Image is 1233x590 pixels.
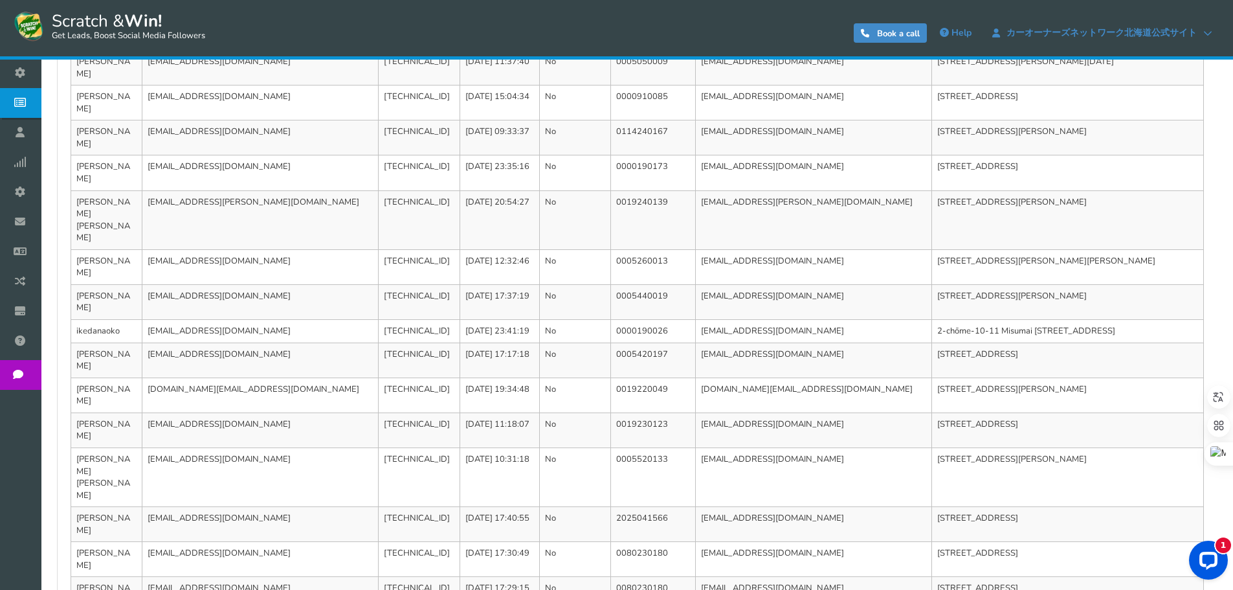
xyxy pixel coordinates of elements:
[460,249,539,284] td: [DATE] 12:32:46
[142,507,379,542] td: [EMAIL_ADDRESS][DOMAIN_NAME]
[142,378,379,413] td: [DOMAIN_NAME][EMAIL_ADDRESS][DOMAIN_NAME]
[71,448,142,506] td: [PERSON_NAME][PERSON_NAME]
[378,320,460,343] td: [TECHNICAL_ID]
[21,34,31,45] img: website_grey.svg
[460,343,539,378] td: [DATE] 17:17:18
[142,249,379,284] td: [EMAIL_ADDRESS][DOMAIN_NAME]
[13,10,205,42] a: Scratch &Win! Get Leads, Boost Social Media Followers
[71,120,142,155] td: [PERSON_NAME]
[142,343,379,378] td: [EMAIL_ADDRESS][DOMAIN_NAME]
[460,320,539,343] td: [DATE] 23:41:19
[610,378,695,413] td: 0019220049
[539,378,610,413] td: No
[610,320,695,343] td: 0000190026
[71,507,142,542] td: [PERSON_NAME]
[378,413,460,448] td: [TECHNICAL_ID]
[378,542,460,577] td: [TECHNICAL_ID]
[1000,28,1203,38] span: カーオーナーズネットワーク北海道公式サイト
[610,155,695,190] td: 0000190173
[460,413,539,448] td: [DATE] 11:18:07
[36,21,63,31] div: v 4.0.25
[378,448,460,506] td: [TECHNICAL_ID]
[71,155,142,190] td: [PERSON_NAME]
[142,448,379,506] td: [EMAIL_ADDRESS][DOMAIN_NAME]
[696,85,932,120] td: [EMAIL_ADDRESS][DOMAIN_NAME]
[378,284,460,319] td: [TECHNICAL_ID]
[696,448,932,506] td: [EMAIL_ADDRESS][DOMAIN_NAME]
[539,190,610,249] td: No
[460,507,539,542] td: [DATE] 17:40:55
[1179,536,1233,590] iframe: LiveChat chat widget
[71,85,142,120] td: [PERSON_NAME]
[696,378,932,413] td: [DOMAIN_NAME][EMAIL_ADDRESS][DOMAIN_NAME]
[142,413,379,448] td: [EMAIL_ADDRESS][DOMAIN_NAME]
[142,85,379,120] td: [EMAIL_ADDRESS][DOMAIN_NAME]
[142,155,379,190] td: [EMAIL_ADDRESS][DOMAIN_NAME]
[932,320,1204,343] td: 2-chōme-10-11 Misumai [STREET_ADDRESS]
[71,190,142,249] td: [PERSON_NAME] [PERSON_NAME]
[696,320,932,343] td: [EMAIL_ADDRESS][DOMAIN_NAME]
[460,190,539,249] td: [DATE] 20:54:27
[696,542,932,577] td: [EMAIL_ADDRESS][DOMAIN_NAME]
[150,78,208,86] div: キーワード流入
[610,85,695,120] td: 0000910085
[932,378,1204,413] td: [STREET_ADDRESS][PERSON_NAME]
[696,249,932,284] td: [EMAIL_ADDRESS][DOMAIN_NAME]
[539,320,610,343] td: No
[932,51,1204,85] td: [STREET_ADDRESS][PERSON_NAME][DATE]
[696,343,932,378] td: [EMAIL_ADDRESS][DOMAIN_NAME]
[696,155,932,190] td: [EMAIL_ADDRESS][DOMAIN_NAME]
[610,413,695,448] td: 0019230123
[71,320,142,343] td: ikedanaoko
[539,120,610,155] td: No
[610,120,695,155] td: 0114240167
[933,23,978,43] a: Help
[142,190,379,249] td: [EMAIL_ADDRESS][PERSON_NAME][DOMAIN_NAME]
[378,155,460,190] td: [TECHNICAL_ID]
[539,343,610,378] td: No
[610,51,695,85] td: 0005050009
[610,249,695,284] td: 0005260013
[460,284,539,319] td: [DATE] 17:37:19
[460,51,539,85] td: [DATE] 11:37:40
[71,51,142,85] td: [PERSON_NAME]
[136,76,146,87] img: tab_keywords_by_traffic_grey.svg
[539,542,610,577] td: No
[932,120,1204,155] td: [STREET_ADDRESS][PERSON_NAME]
[52,31,205,41] small: Get Leads, Boost Social Media Followers
[460,155,539,190] td: [DATE] 23:35:16
[460,448,539,506] td: [DATE] 10:31:18
[539,507,610,542] td: No
[932,284,1204,319] td: [STREET_ADDRESS][PERSON_NAME]
[610,343,695,378] td: 0005420197
[610,448,695,506] td: 0005520133
[378,190,460,249] td: [TECHNICAL_ID]
[45,10,205,42] span: Scratch &
[378,378,460,413] td: [TECHNICAL_ID]
[696,507,932,542] td: [EMAIL_ADDRESS][DOMAIN_NAME]
[932,190,1204,249] td: [STREET_ADDRESS][PERSON_NAME]
[378,507,460,542] td: [TECHNICAL_ID]
[142,320,379,343] td: [EMAIL_ADDRESS][DOMAIN_NAME]
[460,378,539,413] td: [DATE] 19:34:48
[71,343,142,378] td: [PERSON_NAME]
[539,51,610,85] td: No
[610,542,695,577] td: 0080230180
[142,284,379,319] td: [EMAIL_ADDRESS][DOMAIN_NAME]
[142,120,379,155] td: [EMAIL_ADDRESS][DOMAIN_NAME]
[696,190,932,249] td: [EMAIL_ADDRESS][PERSON_NAME][DOMAIN_NAME]
[71,249,142,284] td: [PERSON_NAME]
[460,85,539,120] td: [DATE] 15:04:34
[932,85,1204,120] td: [STREET_ADDRESS]
[539,413,610,448] td: No
[460,542,539,577] td: [DATE] 17:30:49
[696,51,932,85] td: [EMAIL_ADDRESS][DOMAIN_NAME]
[932,413,1204,448] td: [STREET_ADDRESS]
[854,23,927,43] a: Book a call
[932,507,1204,542] td: [STREET_ADDRESS]
[539,155,610,190] td: No
[696,413,932,448] td: [EMAIL_ADDRESS][DOMAIN_NAME]
[71,413,142,448] td: [PERSON_NAME]
[378,120,460,155] td: [TECHNICAL_ID]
